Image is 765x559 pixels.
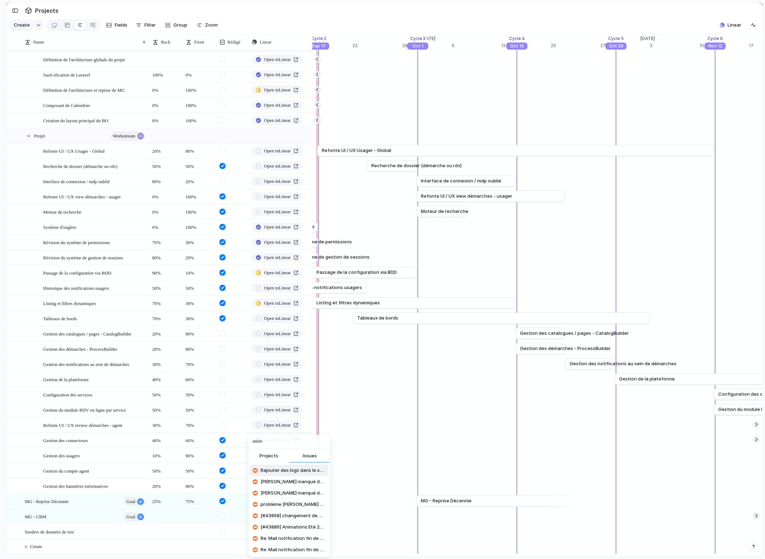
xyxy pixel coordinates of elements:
button: Projects [249,449,289,463]
span: Projects [259,452,278,459]
span: [#43868] changement de mail [261,512,326,519]
span: Re: Mail notification fin de droit [261,535,326,542]
span: Re: Mail notification fin de droit [261,546,326,553]
button: Issues [289,449,330,463]
span: problème [PERSON_NAME] sur le logiciel [261,501,326,508]
span: Rajouter des logs dans le système d'upload, pour voir quand un fichier est ignoré [261,467,326,474]
span: [#43886] Animations Eté 2025 - Famille DEMANGELLE [261,524,326,531]
span: [PERSON_NAME] manqué de PRINCELLE, [PERSON_NAME].1025 [261,490,326,497]
span: [PERSON_NAME] manqué de PRINCELLE, [PERSON_NAME].1025 [261,478,326,485]
span: Issues [303,452,317,459]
